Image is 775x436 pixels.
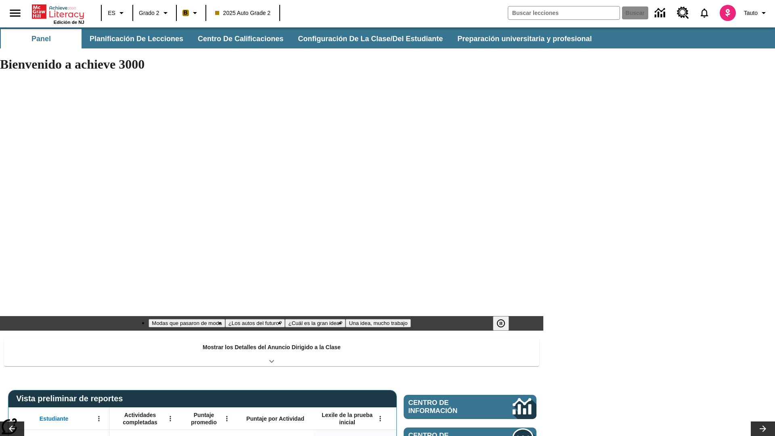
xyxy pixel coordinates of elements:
[225,319,285,327] button: Diapositiva 2 ¿Los autos del futuro?
[54,20,84,25] span: Edición de NJ
[136,6,174,20] button: Grado: Grado 2, Elige un grado
[93,413,105,425] button: Abrir menú
[184,411,223,426] span: Puntaje promedio
[16,394,127,403] span: Vista preliminar de reportes
[32,4,84,20] a: Portada
[215,9,271,17] span: 2025 Auto Grade 2
[139,9,159,17] span: Grado 2
[179,6,203,20] button: Boost El color de la clase es anaranjado claro. Cambiar el color de la clase.
[408,399,485,415] span: Centro de información
[149,319,225,327] button: Diapositiva 1 Modas que pasaron de moda
[83,29,190,48] button: Planificación de lecciones
[374,413,386,425] button: Abrir menú
[191,29,290,48] button: Centro de calificaciones
[346,319,411,327] button: Diapositiva 4 Una idea, mucho trabajo
[741,6,772,20] button: Perfil/Configuración
[1,29,82,48] button: Panel
[104,6,130,20] button: Lenguaje: ES, Selecciona un idioma
[221,413,233,425] button: Abrir menú
[184,8,188,18] span: B
[744,9,758,17] span: Tauto
[493,316,509,331] button: Pausar
[508,6,620,19] input: Buscar campo
[203,343,341,352] p: Mostrar los Detalles del Anuncio Dirigido a la Clase
[720,5,736,21] img: avatar image
[715,2,741,23] button: Escoja un nuevo avatar
[451,29,598,48] button: Preparación universitaria y profesional
[4,338,539,366] div: Mostrar los Detalles del Anuncio Dirigido a la Clase
[3,1,27,25] button: Abrir el menú lateral
[113,411,167,426] span: Actividades completadas
[318,411,377,426] span: Lexile de la prueba inicial
[40,415,69,422] span: Estudiante
[751,421,775,436] button: Carrusel de lecciones, seguir
[650,2,672,24] a: Centro de información
[694,2,715,23] a: Notificaciones
[291,29,449,48] button: Configuración de la clase/del estudiante
[108,9,115,17] span: ES
[404,395,536,419] a: Centro de información
[164,413,176,425] button: Abrir menú
[32,3,84,25] div: Portada
[672,2,694,24] a: Centro de recursos, Se abrirá en una pestaña nueva.
[285,319,346,327] button: Diapositiva 3 ¿Cuál es la gran idea?
[493,316,517,331] div: Pausar
[246,415,304,422] span: Puntaje por Actividad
